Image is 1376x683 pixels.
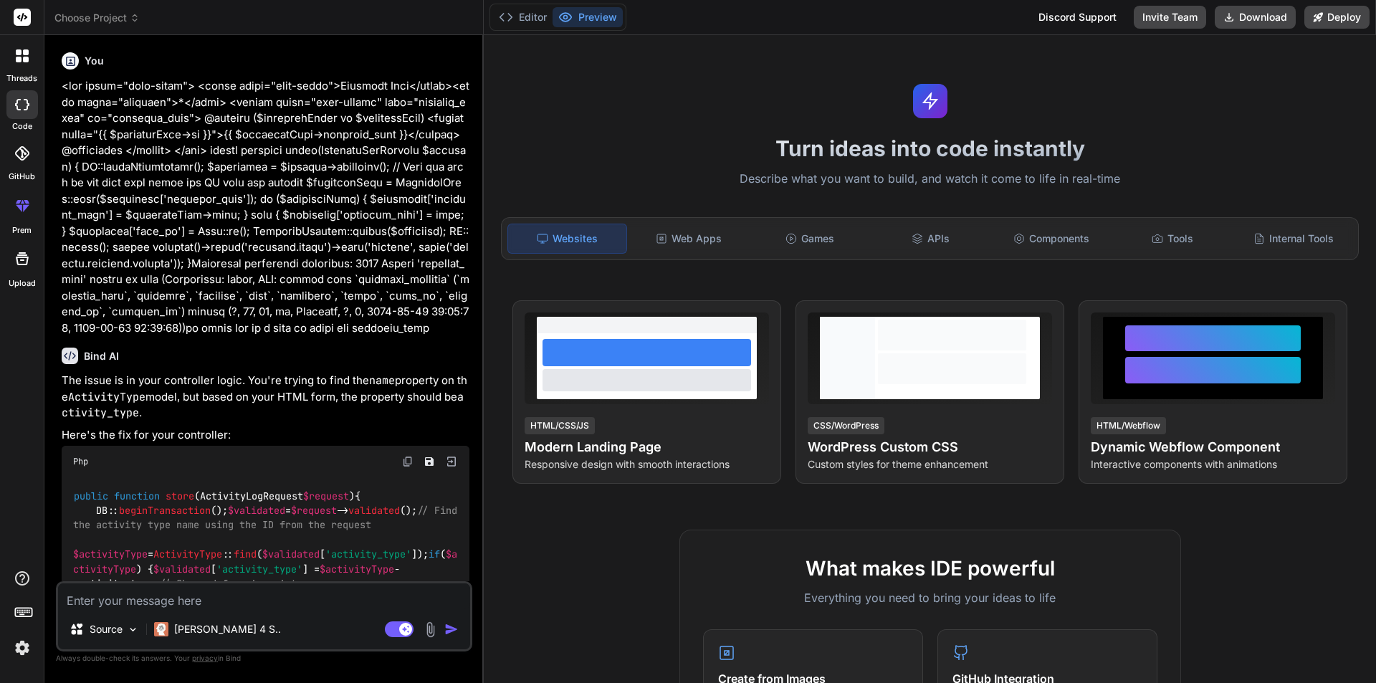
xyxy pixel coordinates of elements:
button: Download [1215,6,1296,29]
div: HTML/Webflow [1091,417,1166,434]
h6: Bind AI [84,349,119,363]
img: icon [444,622,459,636]
h4: WordPress Custom CSS [808,437,1052,457]
span: ( ) [114,489,355,502]
div: Components [993,224,1111,254]
div: Games [751,224,869,254]
span: public [74,489,108,502]
span: validated [348,504,400,517]
span: beginTransaction [119,504,211,517]
span: $request [303,489,349,502]
div: CSS/WordPress [808,417,884,434]
span: $validated [228,504,285,517]
div: Web Apps [630,224,748,254]
span: $request [291,504,337,517]
span: ActivityType [153,548,222,561]
button: Preview [553,7,623,27]
span: 'activity_type' [216,563,302,575]
h1: Turn ideas into code instantly [492,135,1367,161]
button: Editor [493,7,553,27]
img: copy [402,456,414,467]
span: if [429,548,440,561]
p: [PERSON_NAME] 4 S.. [174,622,281,636]
h2: What makes IDE powerful [703,553,1157,583]
div: APIs [871,224,990,254]
button: Invite Team [1134,6,1206,29]
span: Php [73,456,88,467]
h4: Dynamic Webflow Component [1091,437,1335,457]
span: // Changed from 'name' to 'activity_type' [73,577,308,604]
p: Custom styles for theme enhancement [808,457,1052,472]
p: Always double-check its answers. Your in Bind [56,651,472,665]
p: Here's the fix for your controller: [62,427,469,444]
h4: Modern Landing Page [525,437,769,457]
div: Websites [507,224,627,254]
img: Pick Models [127,624,139,636]
span: ActivityLogRequest [200,489,349,502]
p: Source [90,622,123,636]
div: Discord Support [1030,6,1125,29]
button: Save file [419,452,439,472]
label: prem [12,224,32,237]
span: store [166,489,194,502]
img: Claude 4 Sonnet [154,622,168,636]
span: // Find the activity type name using the ID from the request [73,504,463,531]
img: Open in Browser [445,455,458,468]
div: Tools [1114,224,1232,254]
p: Everything you need to bring your ideas to life [703,589,1157,606]
label: Upload [9,277,36,290]
div: HTML/CSS/JS [525,417,595,434]
img: attachment [422,621,439,638]
label: code [12,120,32,133]
span: function [114,489,160,502]
p: Responsive design with smooth interactions [525,457,769,472]
code: ActivityType [68,390,145,404]
label: threads [6,72,37,85]
h6: You [85,54,104,68]
label: GitHub [9,171,35,183]
code: name [369,373,395,388]
p: <lor ipsum="dolo-sitam"> <conse adipi="elit-seddo">Eiusmodt Inci</utlab><etdo magna="aliquaen">*<... [62,78,469,336]
span: $activityType [73,548,457,575]
button: Deploy [1304,6,1370,29]
p: The issue is in your controller logic. You're trying to find the property on the model, but based... [62,373,469,421]
span: $validated [153,563,211,575]
span: privacy [192,654,218,662]
p: Interactive components with animations [1091,457,1335,472]
span: $activityType [320,563,394,575]
span: find [234,548,257,561]
span: $validated [262,548,320,561]
p: Describe what you want to build, and watch it come to life in real-time [492,170,1367,188]
div: Internal Tools [1234,224,1352,254]
span: Choose Project [54,11,140,25]
span: 'activity_type' [325,548,411,561]
img: settings [10,636,34,660]
span: $activityType [73,548,148,561]
code: { DB:: (); = -> (); = :: ( [ ]); ( ) { [ ] = ->activity_type; } { [ ] = ; } [ ] = :: (); :: ( ); ... [73,489,463,679]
